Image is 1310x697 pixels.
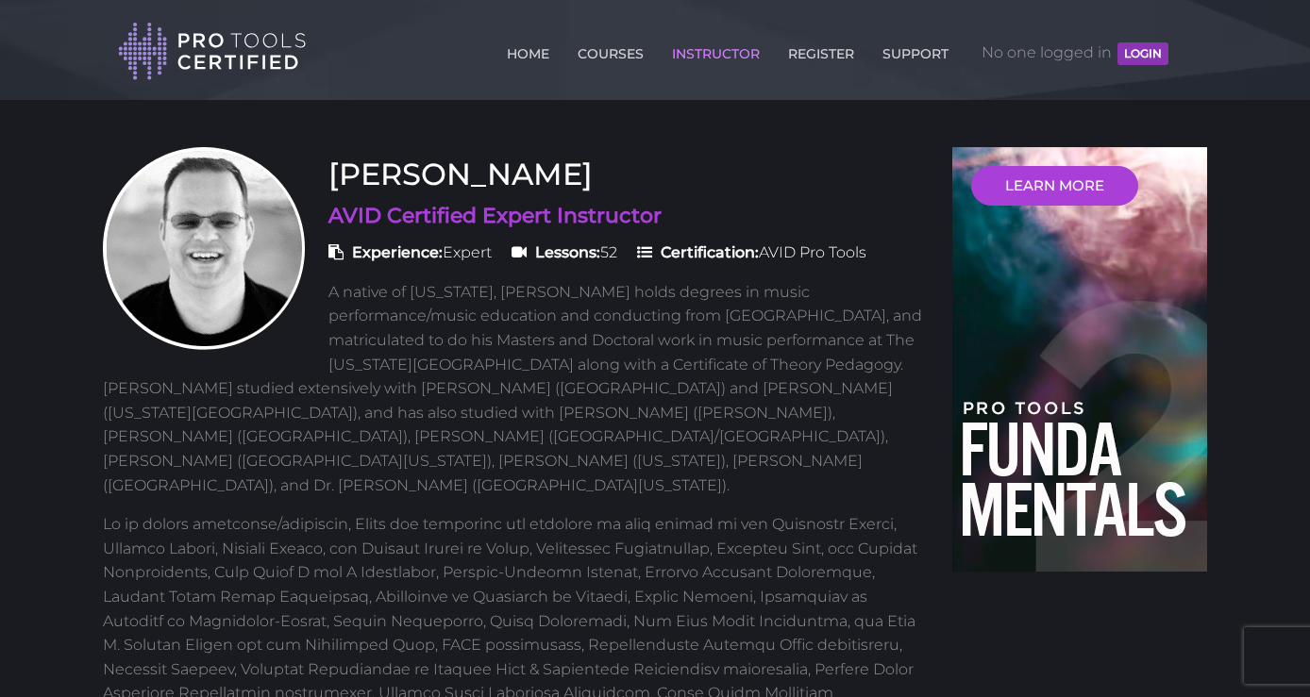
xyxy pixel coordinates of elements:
[971,166,1138,206] a: LEARN MORE
[103,147,305,350] img: Prof. Scott
[667,35,764,65] a: INSTRUCTOR
[103,157,924,192] h3: [PERSON_NAME]
[878,35,953,65] a: SUPPORT
[512,243,617,261] span: 52
[637,243,866,261] span: AVID Pro Tools
[103,202,924,231] h4: AVID Certified Expert Instructor
[352,243,443,261] strong: Experience:
[502,35,554,65] a: HOME
[783,35,859,65] a: REGISTER
[118,21,307,82] img: Pro Tools Certified Logo
[535,243,600,261] strong: Lessons:
[982,25,1168,81] span: No one logged in
[1117,42,1168,65] button: LOGIN
[328,243,492,261] span: Expert
[573,35,648,65] a: COURSES
[103,280,924,497] p: A native of [US_STATE], [PERSON_NAME] holds degrees in music performance/music education and cond...
[661,243,759,261] strong: Certification:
